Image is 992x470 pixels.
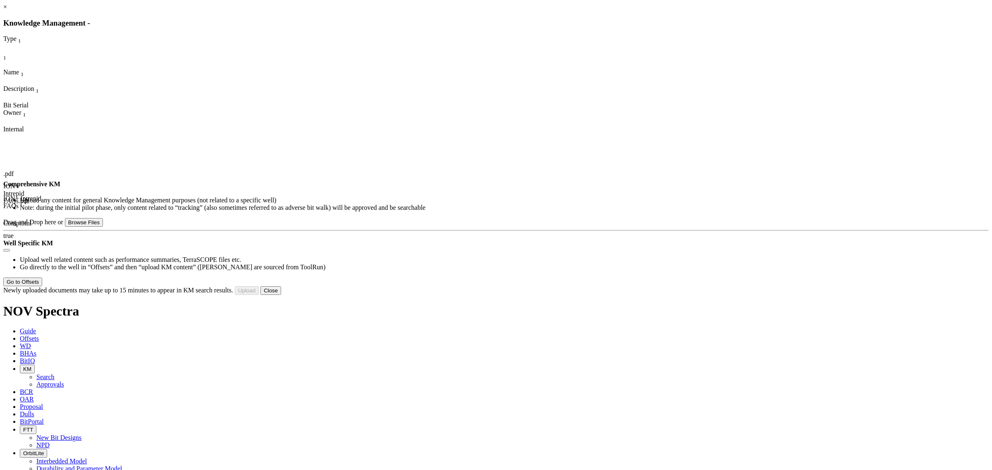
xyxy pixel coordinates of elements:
[20,197,989,204] li: Upload any content for general Knowledge Management purposes (not related to a specific well)
[3,19,90,27] span: Knowledge Management -
[3,102,29,109] span: Bit Serial
[3,94,53,102] div: Column Menu
[20,342,31,349] span: WD
[20,388,33,395] span: BCR
[3,35,45,52] div: Sort None
[20,204,989,211] li: Note: during the initial pilot phase, only content related to “tracking” (also sometimes referred...
[23,450,44,456] span: OrbitLite
[3,304,989,319] h1: NOV Spectra
[3,85,53,94] div: Description Sort None
[36,458,87,465] a: Interbedded Model
[3,278,42,286] button: Go to Offsets
[65,218,103,227] button: Browse Files
[3,55,6,61] sub: 1
[20,411,34,418] span: Dulls
[3,3,7,10] a: ×
[3,118,49,126] div: Column Menu
[260,286,281,295] button: Close
[3,240,989,247] h4: Well Specific KM
[36,381,64,388] a: Approvals
[3,52,24,61] div: Sort None
[18,38,21,44] sub: 1
[3,232,33,240] div: true
[3,78,41,85] div: Column Menu
[21,69,24,76] span: Sort None
[3,45,45,52] div: Column Menu
[3,85,53,102] div: Sort None
[20,357,35,364] span: BitIQ
[3,52,6,59] span: Sort None
[20,418,44,425] span: BitPortal
[3,52,24,69] div: Sort None
[36,442,50,449] a: NPD
[3,195,53,210] div: ION+ Intrepid FAQs
[20,263,989,271] li: Go directly to the well in “Offsets” and then “upload KM content” ([PERSON_NAME] are sourced from...
[20,335,39,342] span: Offsets
[3,35,17,42] span: Type
[21,71,24,77] sub: 1
[3,109,49,118] div: Owner Sort None
[36,373,55,380] a: Search
[3,170,24,178] div: .pdf
[20,328,36,335] span: Guide
[3,109,21,116] span: Owner
[23,109,26,116] span: Sort None
[3,183,41,205] div: ION+ Intrepid FAQs.pdf
[36,85,39,92] span: Sort None
[20,256,989,263] li: Upload well related content such as performance summaries, TerraSCOPE files etc.
[3,180,989,188] h4: Comprehensive KM
[20,350,36,357] span: BHAs
[3,287,233,294] span: Newly uploaded documents may take up to 15 minutes to appear in KM search results.
[3,35,45,44] div: Type Sort None
[36,88,39,94] sub: 1
[3,61,24,69] div: Column Menu
[235,286,259,295] button: Upload
[58,218,63,226] span: or
[36,434,81,441] a: New Bit Designs
[20,396,34,403] span: OAR
[20,403,43,410] span: Proposal
[3,85,34,92] span: Description
[3,126,24,133] span: Internal Only
[3,69,41,85] div: Sort None
[18,35,21,42] span: Sort None
[3,69,19,76] span: Name
[3,109,49,126] div: Sort None
[3,218,56,226] span: Drag and Drop here
[3,69,41,78] div: Name Sort None
[23,427,33,433] span: FTT
[23,366,31,372] span: KM
[23,112,26,118] sub: 1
